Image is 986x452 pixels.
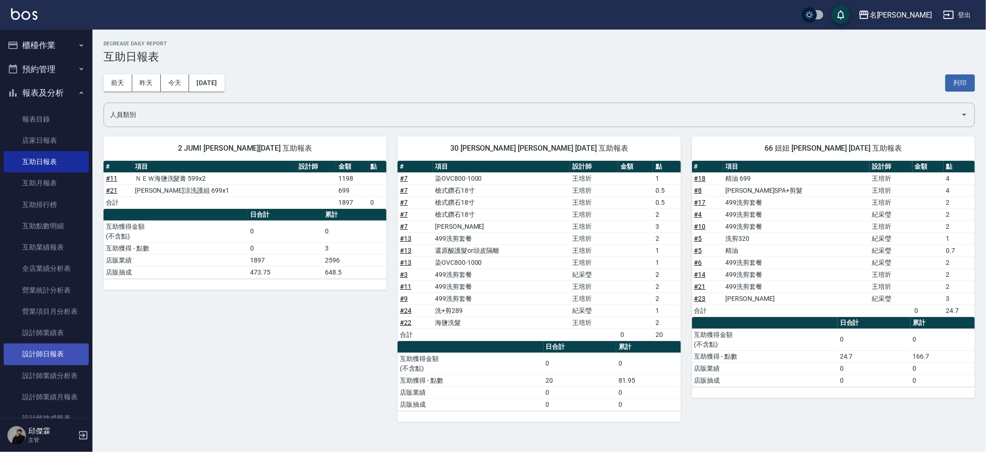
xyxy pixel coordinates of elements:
a: #22 [400,319,411,326]
h2: Decrease Daily Report [104,41,975,47]
a: #10 [694,223,706,230]
td: 2 [653,281,681,293]
a: #11 [106,175,117,182]
a: 互助月報表 [4,172,89,194]
td: 2596 [323,254,386,266]
td: 499洗剪套餐 [433,281,570,293]
td: 海鹽洗髮 [433,317,570,329]
td: 499洗剪套餐 [433,293,570,305]
td: 互助獲得金額 (不含點) [692,329,838,350]
a: 全店業績分析表 [4,258,89,279]
td: 499洗剪套餐 [723,220,870,232]
table: a dense table [692,161,975,317]
th: 累計 [616,341,680,353]
td: 2 [943,281,975,293]
a: #13 [400,247,411,254]
td: 2 [653,293,681,305]
td: 王培圻 [570,220,618,232]
td: 0 [544,386,617,398]
td: 1897 [248,254,323,266]
td: 2 [943,220,975,232]
td: 0 [616,398,680,410]
td: [PERSON_NAME]涼洗護組 699x1 [133,184,297,196]
td: 0.5 [653,196,681,208]
td: 互助獲得金額 (不含點) [398,353,543,374]
td: 紀采瑩 [570,269,618,281]
td: 499洗剪套餐 [723,281,870,293]
td: [PERSON_NAME] [723,293,870,305]
td: 王培圻 [570,184,618,196]
td: 1 [653,172,681,184]
th: # [104,161,133,173]
td: 紀采瑩 [870,208,913,220]
td: 王培圻 [870,196,913,208]
td: 0 [913,305,944,317]
td: 洗剪320 [723,232,870,244]
a: 營業統計分析表 [4,280,89,301]
a: 互助業績報表 [4,237,89,258]
th: 點 [943,161,975,173]
button: save [832,6,850,24]
th: 項目 [133,161,297,173]
a: #18 [694,175,706,182]
a: 設計師業績表 [4,322,89,343]
span: 30 [PERSON_NAME] [PERSON_NAME] [DATE] 互助報表 [409,144,669,153]
td: 紀采瑩 [870,232,913,244]
table: a dense table [398,341,680,411]
td: 王培圻 [870,172,913,184]
button: 列印 [945,74,975,92]
td: 24.7 [838,350,911,362]
td: 店販業績 [398,386,543,398]
td: 互助獲得 - 點數 [692,350,838,362]
a: #4 [694,211,702,218]
a: #17 [694,199,706,206]
td: 王培圻 [870,184,913,196]
td: 0 [911,329,975,350]
td: [PERSON_NAME]SPA+剪髮 [723,184,870,196]
button: 報表及分析 [4,81,89,105]
td: 0.5 [653,184,681,196]
a: 營業項目月分析表 [4,301,89,322]
td: 1 [653,305,681,317]
th: 累計 [323,209,386,221]
td: 互助獲得 - 點數 [104,242,248,254]
td: 4 [943,172,975,184]
td: 499洗剪套餐 [723,196,870,208]
a: #5 [694,235,702,242]
td: 紀采瑩 [570,305,618,317]
td: 王培圻 [570,281,618,293]
td: 648.5 [323,266,386,278]
a: #21 [694,283,706,290]
a: #7 [400,223,408,230]
th: 日合計 [248,209,323,221]
td: 0 [248,220,323,242]
td: 王培圻 [570,257,618,269]
td: 染OVC800-1000 [433,172,570,184]
th: 金額 [618,161,653,173]
td: 1897 [336,196,368,208]
button: 名[PERSON_NAME] [855,6,936,24]
td: 0 [911,362,975,374]
a: #13 [400,235,411,242]
button: 今天 [161,74,190,92]
table: a dense table [692,317,975,387]
a: 互助點數明細 [4,215,89,237]
a: 報表目錄 [4,109,89,130]
a: #8 [694,187,702,194]
th: 金額 [913,161,944,173]
td: 王培圻 [570,172,618,184]
td: 2 [943,257,975,269]
td: 槍式鑽石18寸 [433,196,570,208]
a: #7 [400,187,408,194]
td: 王培圻 [570,196,618,208]
td: 洗+剪289 [433,305,570,317]
td: 精油 699 [723,172,870,184]
th: 設計師 [570,161,618,173]
img: Logo [11,8,37,20]
td: 店販抽成 [398,398,543,410]
a: #6 [694,259,702,266]
th: 設計師 [870,161,913,173]
th: 點 [368,161,387,173]
td: 王培圻 [570,293,618,305]
td: 3 [323,242,386,254]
